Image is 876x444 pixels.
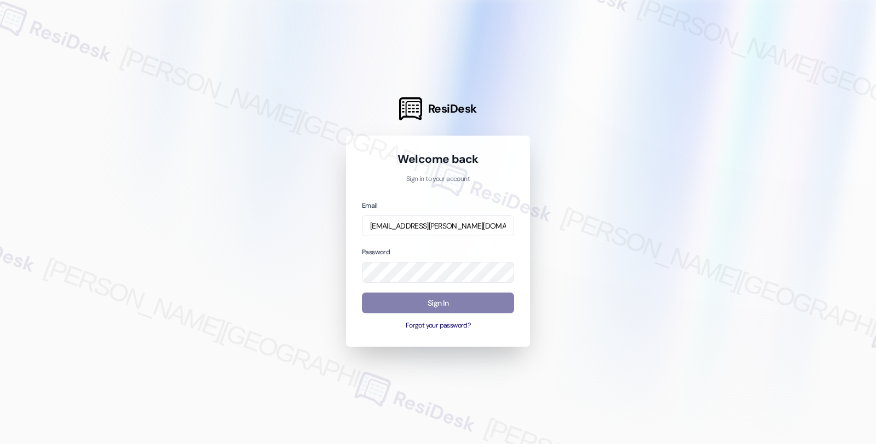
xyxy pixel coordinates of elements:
p: Sign in to your account [362,174,514,184]
h1: Welcome back [362,151,514,167]
label: Email [362,201,377,210]
span: ResiDesk [428,101,477,116]
button: Forgot your password? [362,321,514,331]
input: name@example.com [362,215,514,237]
button: Sign In [362,293,514,314]
label: Password [362,248,390,256]
img: ResiDesk Logo [399,97,422,120]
